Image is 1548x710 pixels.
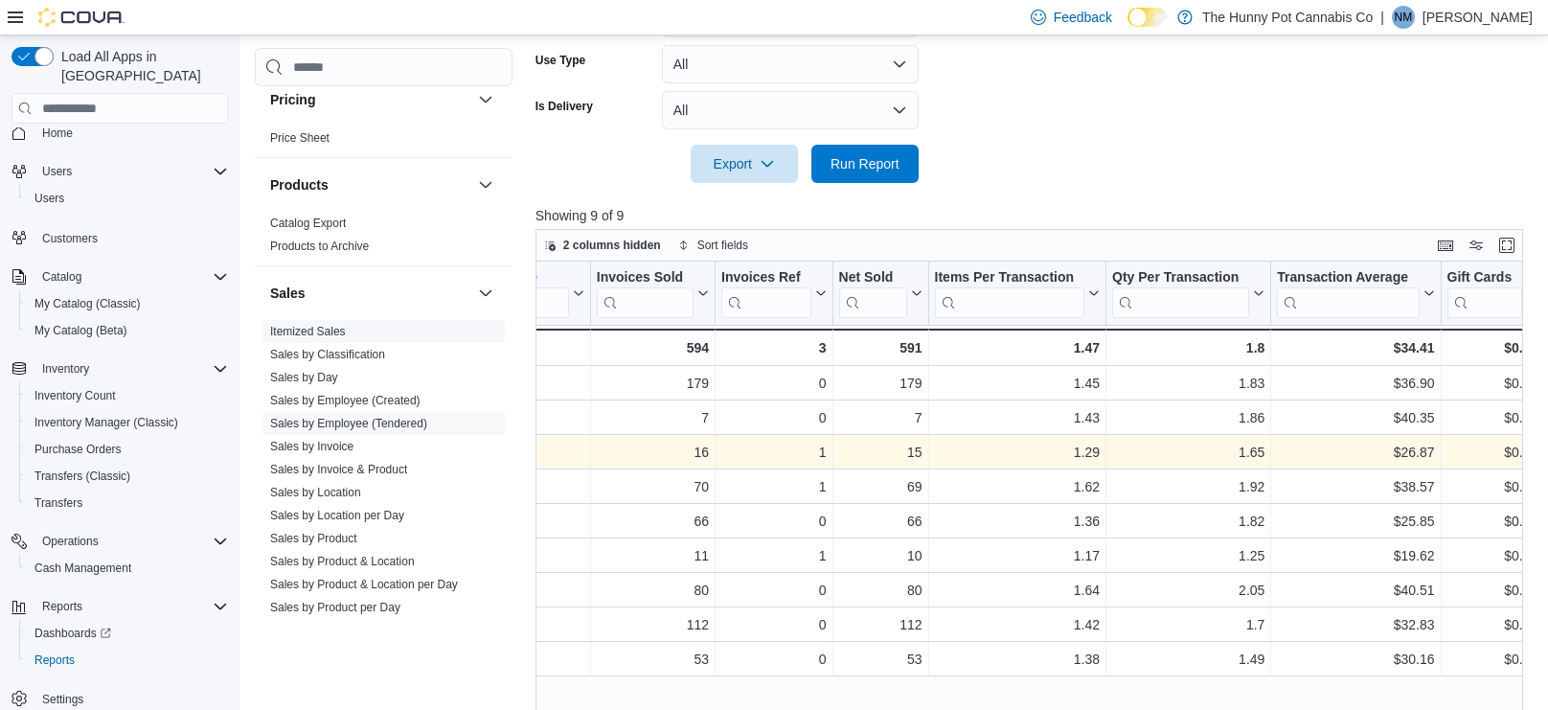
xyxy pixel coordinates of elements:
[4,263,236,290] button: Catalog
[1277,510,1434,533] div: $25.85
[270,217,346,230] a: Catalog Export
[34,442,122,457] span: Purchase Orders
[721,475,826,498] div: 1
[721,510,826,533] div: 0
[411,579,584,602] div: [PERSON_NAME]
[27,438,129,461] a: Purchase Orders
[1277,336,1434,359] div: $34.41
[27,187,72,210] a: Users
[27,411,186,434] a: Inventory Manager (Classic)
[34,388,116,403] span: Inventory Count
[27,384,124,407] a: Inventory Count
[535,99,593,114] label: Is Delivery
[1277,579,1434,602] div: $40.51
[838,441,922,464] div: 15
[1446,372,1537,395] div: $0.00
[270,348,385,361] a: Sales by Classification
[270,393,421,408] span: Sales by Employee (Created)
[1446,613,1537,636] div: $0.00
[27,649,228,672] span: Reports
[27,465,228,488] span: Transfers (Classic)
[671,234,756,257] button: Sort fields
[34,357,97,380] button: Inventory
[34,561,131,576] span: Cash Management
[34,530,106,553] button: Operations
[270,555,415,568] a: Sales by Product & Location
[721,441,826,464] div: 1
[34,595,90,618] button: Reports
[1277,372,1434,395] div: $36.90
[1446,269,1522,287] div: Gift Cards
[270,325,346,338] a: Itemized Sales
[721,406,826,429] div: 0
[411,544,584,567] div: [PERSON_NAME]
[1380,6,1384,29] p: |
[1446,648,1537,671] div: $0.00
[42,692,83,707] span: Settings
[34,626,111,641] span: Dashboards
[270,371,338,384] a: Sales by Day
[1112,648,1264,671] div: 1.49
[1446,544,1537,567] div: $0.00
[34,122,80,145] a: Home
[270,90,315,109] h3: Pricing
[838,613,922,636] div: 112
[27,649,82,672] a: Reports
[42,269,81,285] span: Catalog
[474,282,497,305] button: Sales
[27,292,228,315] span: My Catalog (Classic)
[270,284,470,303] button: Sales
[1277,544,1434,567] div: $19.62
[411,269,569,318] div: Tendered Employee
[270,577,458,592] span: Sales by Product & Location per Day
[34,191,64,206] span: Users
[1446,269,1537,318] button: Gift Cards
[934,269,1084,287] div: Items Per Transaction
[27,492,228,515] span: Transfers
[535,53,585,68] label: Use Type
[42,164,72,179] span: Users
[597,579,709,602] div: 80
[27,622,119,645] a: Dashboards
[411,475,584,498] div: [PERSON_NAME]
[270,284,306,303] h3: Sales
[1446,475,1537,498] div: $0.00
[1127,27,1128,28] span: Dark Mode
[597,544,709,567] div: 11
[270,486,361,499] a: Sales by Location
[270,532,357,545] a: Sales by Product
[42,361,89,377] span: Inventory
[34,469,130,484] span: Transfers (Classic)
[270,130,330,146] span: Price Sheet
[838,269,906,318] div: Net Sold
[1112,269,1264,318] button: Qty Per Transaction
[1277,648,1434,671] div: $30.16
[34,323,127,338] span: My Catalog (Beta)
[4,528,236,555] button: Operations
[838,269,922,318] button: Net Sold
[411,372,584,395] div: [PERSON_NAME]
[270,462,407,477] span: Sales by Invoice & Product
[1465,234,1488,257] button: Display options
[27,557,228,580] span: Cash Management
[838,269,906,287] div: Net Sold
[27,557,139,580] a: Cash Management
[27,622,228,645] span: Dashboards
[721,336,826,359] div: 3
[34,265,89,288] button: Catalog
[597,475,709,498] div: 70
[721,613,826,636] div: 0
[27,465,138,488] a: Transfers (Classic)
[1202,6,1373,29] p: The Hunny Pot Cannabis Co
[270,463,407,476] a: Sales by Invoice & Product
[1434,234,1457,257] button: Keyboard shortcuts
[934,269,1084,318] div: Items Per Transaction
[270,440,353,453] a: Sales by Invoice
[38,8,125,27] img: Cova
[1277,269,1419,318] div: Transaction Average
[934,406,1100,429] div: 1.43
[270,600,400,615] span: Sales by Product per Day
[42,599,82,614] span: Reports
[934,372,1100,395] div: 1.45
[270,531,357,546] span: Sales by Product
